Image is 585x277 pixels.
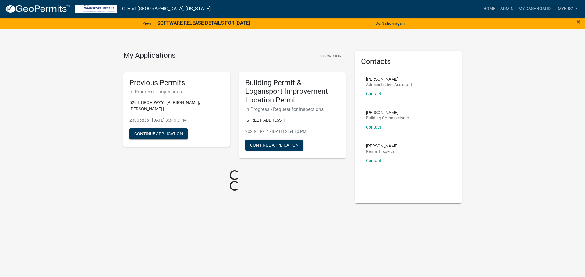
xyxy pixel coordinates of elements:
p: 2023-ILP-14 - [DATE] 2:54:10 PM [245,128,340,135]
p: 23005836 - [DATE] 3:34:13 PM [129,117,224,123]
a: Home [481,3,498,15]
p: [STREET_ADDRESS] | [245,117,340,123]
p: [PERSON_NAME] [366,77,412,81]
h4: My Applications [123,51,175,60]
p: [PERSON_NAME] [366,144,399,148]
p: 520 E BROADWAY | [PERSON_NAME], [PERSON_NAME] | [129,99,224,112]
strong: SOFTWARE RELEASE DETAILS FOR [DATE] [157,20,250,26]
a: Contact [366,158,381,163]
button: Show More [318,51,346,61]
p: [PERSON_NAME] [366,110,409,115]
button: Close [576,18,580,26]
p: Rental Inspector [366,149,399,154]
a: View [140,18,154,28]
a: Contact [366,125,381,130]
h5: Previous Permits [129,78,224,87]
h6: In Progress - Request for Inspections [245,106,340,112]
a: Contact [366,91,381,96]
a: lmyers1 [553,3,580,15]
a: City of [GEOGRAPHIC_DATA], [US_STATE] [122,4,211,14]
a: Admin [498,3,516,15]
p: Building Commissioner [366,116,409,120]
h5: Contacts [361,57,456,66]
span: × [576,18,580,26]
button: Don't show again [373,18,407,28]
button: Continue Application [129,128,188,139]
a: My Dashboard [516,3,553,15]
h5: Building Permit & Logansport Improvement Location Permit [245,78,340,105]
img: City of Logansport, Indiana [75,5,117,13]
p: Administrative Assistant [366,82,412,87]
button: Continue Application [245,140,303,151]
h6: In Progress - Inspections [129,89,224,95]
